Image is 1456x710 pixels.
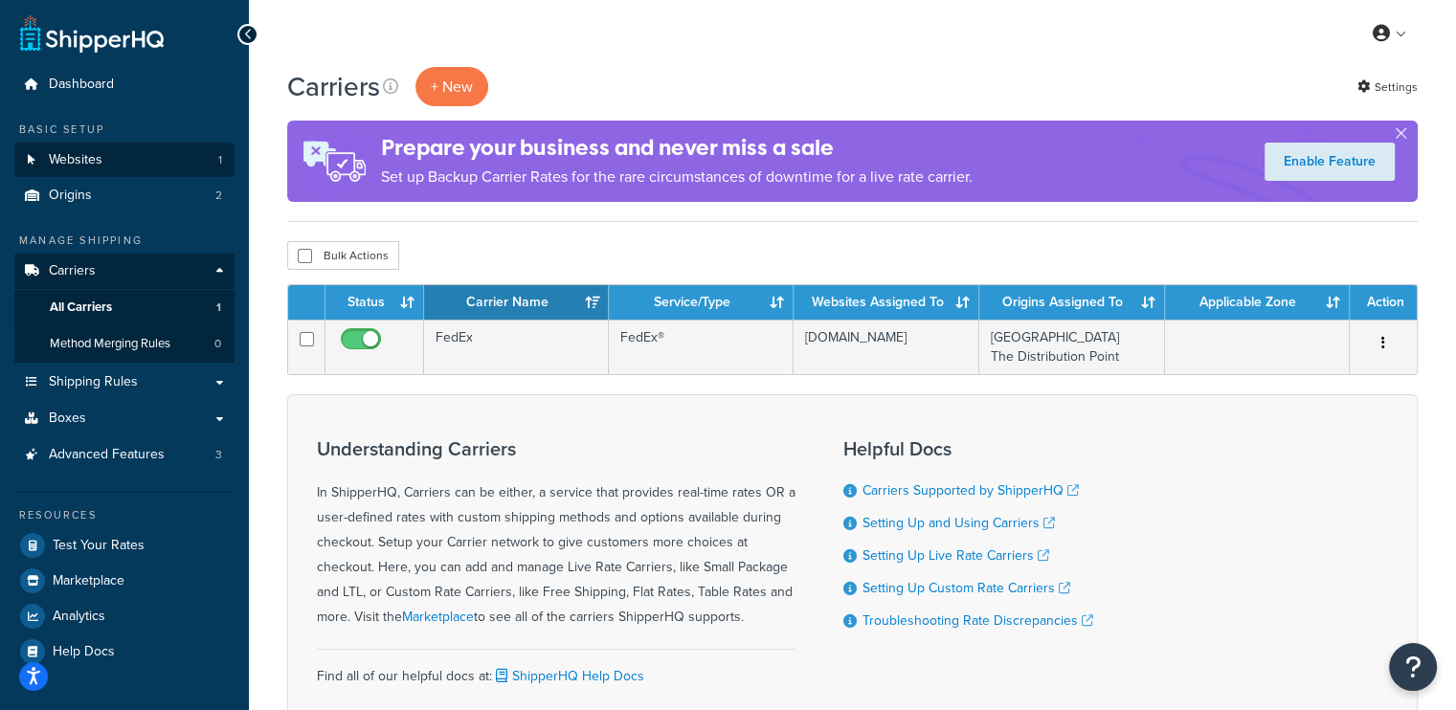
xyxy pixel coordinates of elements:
span: Test Your Rates [53,538,145,554]
a: Carriers [14,254,235,289]
a: Marketplace [402,607,474,627]
th: Websites Assigned To: activate to sort column ascending [794,285,979,320]
li: Advanced Features [14,437,235,473]
span: Carriers [49,263,96,279]
span: Analytics [53,609,105,625]
span: 3 [215,447,222,463]
button: + New [415,67,488,106]
a: Method Merging Rules 0 [14,326,235,362]
li: Websites [14,143,235,178]
span: 1 [218,152,222,168]
a: All Carriers 1 [14,290,235,325]
span: 2 [215,188,222,204]
li: Method Merging Rules [14,326,235,362]
div: Manage Shipping [14,233,235,249]
th: Carrier Name: activate to sort column ascending [424,285,609,320]
span: Help Docs [53,644,115,660]
th: Status: activate to sort column ascending [325,285,424,320]
img: ad-rules-rateshop-fe6ec290ccb7230408bd80ed9643f0289d75e0ffd9eb532fc0e269fcd187b520.png [287,121,381,202]
span: Shipping Rules [49,374,138,390]
a: Setting Up Live Rate Carriers [862,545,1049,566]
div: Find all of our helpful docs at: [317,649,795,689]
span: Websites [49,152,102,168]
li: All Carriers [14,290,235,325]
th: Service/Type: activate to sort column ascending [609,285,794,320]
a: Marketplace [14,564,235,598]
a: Help Docs [14,634,235,669]
a: Troubleshooting Rate Discrepancies [862,610,1093,631]
a: Origins 2 [14,178,235,213]
a: Carriers Supported by ShipperHQ [862,480,1079,500]
span: Dashboard [49,77,114,93]
span: 0 [214,336,221,352]
h3: Understanding Carriers [317,438,795,459]
a: Setting Up and Using Carriers [862,513,1055,533]
h3: Helpful Docs [843,438,1093,459]
a: Analytics [14,599,235,633]
td: [GEOGRAPHIC_DATA] The Distribution Point [979,320,1165,374]
a: Enable Feature [1265,143,1395,181]
a: Test Your Rates [14,528,235,563]
h1: Carriers [287,68,380,105]
a: Shipping Rules [14,365,235,400]
a: Advanced Features 3 [14,437,235,473]
span: Method Merging Rules [50,336,170,352]
td: [DOMAIN_NAME] [794,320,979,374]
a: Boxes [14,401,235,436]
h4: Prepare your business and never miss a sale [381,132,973,164]
th: Origins Assigned To: activate to sort column ascending [979,285,1165,320]
span: Boxes [49,410,86,427]
a: ShipperHQ Home [20,14,164,53]
td: FedEx® [609,320,794,374]
td: FedEx [424,320,609,374]
li: Origins [14,178,235,213]
span: 1 [216,300,221,316]
div: Resources [14,507,235,523]
span: Origins [49,188,92,204]
button: Bulk Actions [287,241,399,270]
button: Open Resource Center [1389,643,1437,691]
span: Marketplace [53,573,124,589]
p: Set up Backup Carrier Rates for the rare circumstances of downtime for a live rate carrier. [381,164,973,190]
a: Dashboard [14,67,235,102]
li: Carriers [14,254,235,363]
a: Settings [1357,74,1418,100]
th: Action [1350,285,1417,320]
a: Setting Up Custom Rate Carriers [862,578,1070,598]
span: All Carriers [50,300,112,316]
div: Basic Setup [14,122,235,138]
div: In ShipperHQ, Carriers can be either, a service that provides real-time rates OR a user-defined r... [317,438,795,630]
a: ShipperHQ Help Docs [492,666,644,686]
a: Websites 1 [14,143,235,178]
span: Advanced Features [49,447,165,463]
th: Applicable Zone: activate to sort column ascending [1165,285,1350,320]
